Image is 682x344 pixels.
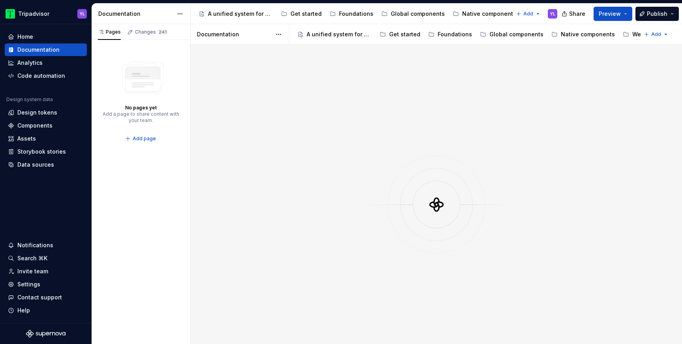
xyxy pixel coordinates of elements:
a: Native components [548,28,618,41]
div: YL [550,11,555,17]
div: Design tokens [17,109,57,117]
div: Design system data [6,96,53,103]
button: Add page [123,133,159,144]
div: Settings [17,280,40,288]
a: Design tokens [5,106,87,119]
button: Help [5,304,87,317]
div: Search ⌘K [17,254,47,262]
div: Global components [391,10,445,18]
div: Invite team [17,267,48,275]
div: Tripadvisor [18,10,49,18]
a: Global components [378,8,448,20]
div: Native components [561,30,615,38]
a: Home [5,30,87,43]
div: Documentation [17,46,60,54]
div: Get started [389,30,420,38]
a: Code automation [5,70,87,82]
a: Native components [450,8,519,20]
a: A unified system for every journey. [195,8,276,20]
a: Components [5,119,87,132]
div: Home [17,33,33,41]
span: 241 [157,29,168,35]
button: Share [558,7,590,21]
span: Share [569,10,585,18]
a: Storybook stories [5,145,87,158]
div: YL [80,11,85,17]
div: Storybook stories [17,148,66,156]
div: Add a page to share content with your team. [99,111,182,124]
div: Help [17,306,30,314]
a: Foundations [425,28,475,41]
div: Foundations [438,30,472,38]
a: Data sources [5,158,87,171]
div: Data sources [17,161,54,169]
a: Get started [278,8,325,20]
div: Documentation [98,10,173,18]
div: Pages [98,29,121,35]
span: Add page [133,135,156,142]
button: Publish [635,7,679,21]
div: Foundations [339,10,373,18]
div: Get started [290,10,322,18]
span: Publish [647,10,667,18]
a: Get started [377,28,423,41]
a: Invite team [5,265,87,278]
button: Add [641,29,671,40]
span: Add [651,31,661,38]
button: Preview [594,7,632,21]
div: Assets [17,135,36,143]
button: Search ⌘K [5,252,87,265]
div: Native components [462,10,516,18]
div: Code automation [17,72,65,80]
a: Global components [477,28,547,41]
img: 0ed0e8b8-9446-497d-bad0-376821b19aa5.png [6,9,15,19]
button: TripadvisorYL [2,5,90,22]
span: Add [523,11,533,17]
button: Add [513,8,543,19]
div: Global components [489,30,543,38]
a: Assets [5,132,87,145]
div: Components [17,122,52,130]
div: Changes [135,29,168,35]
div: Analytics [17,59,43,67]
a: Analytics [5,56,87,69]
div: Contact support [17,293,62,301]
button: Contact support [5,291,87,304]
a: Foundations [326,8,377,20]
div: A unified system for every journey. [208,10,273,18]
div: No pages yet [125,105,157,111]
span: Preview [599,10,621,18]
svg: Supernova Logo [26,330,66,338]
div: Page tree [294,26,640,42]
button: Notifications [5,239,87,252]
div: A unified system for every journey. [307,30,372,38]
a: Documentation [5,43,87,56]
div: Web components [632,30,680,38]
div: Page tree [195,6,512,22]
a: Settings [5,278,87,291]
div: Documentation [197,30,272,38]
div: Notifications [17,241,53,249]
a: A unified system for every journey. [294,28,375,41]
